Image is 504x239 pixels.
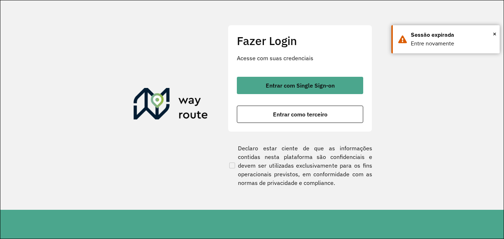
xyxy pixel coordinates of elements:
[493,28,496,39] button: Close
[237,77,363,94] button: button
[237,106,363,123] button: button
[411,39,494,48] div: Entre novamente
[237,54,363,62] p: Acesse com suas credenciais
[266,83,335,88] span: Entrar com Single Sign-on
[228,144,372,187] label: Declaro estar ciente de que as informações contidas nesta plataforma são confidenciais e devem se...
[273,111,327,117] span: Entrar como terceiro
[411,31,494,39] div: Sessão expirada
[493,28,496,39] span: ×
[237,34,363,48] h2: Fazer Login
[134,88,208,123] img: Roteirizador AmbevTech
